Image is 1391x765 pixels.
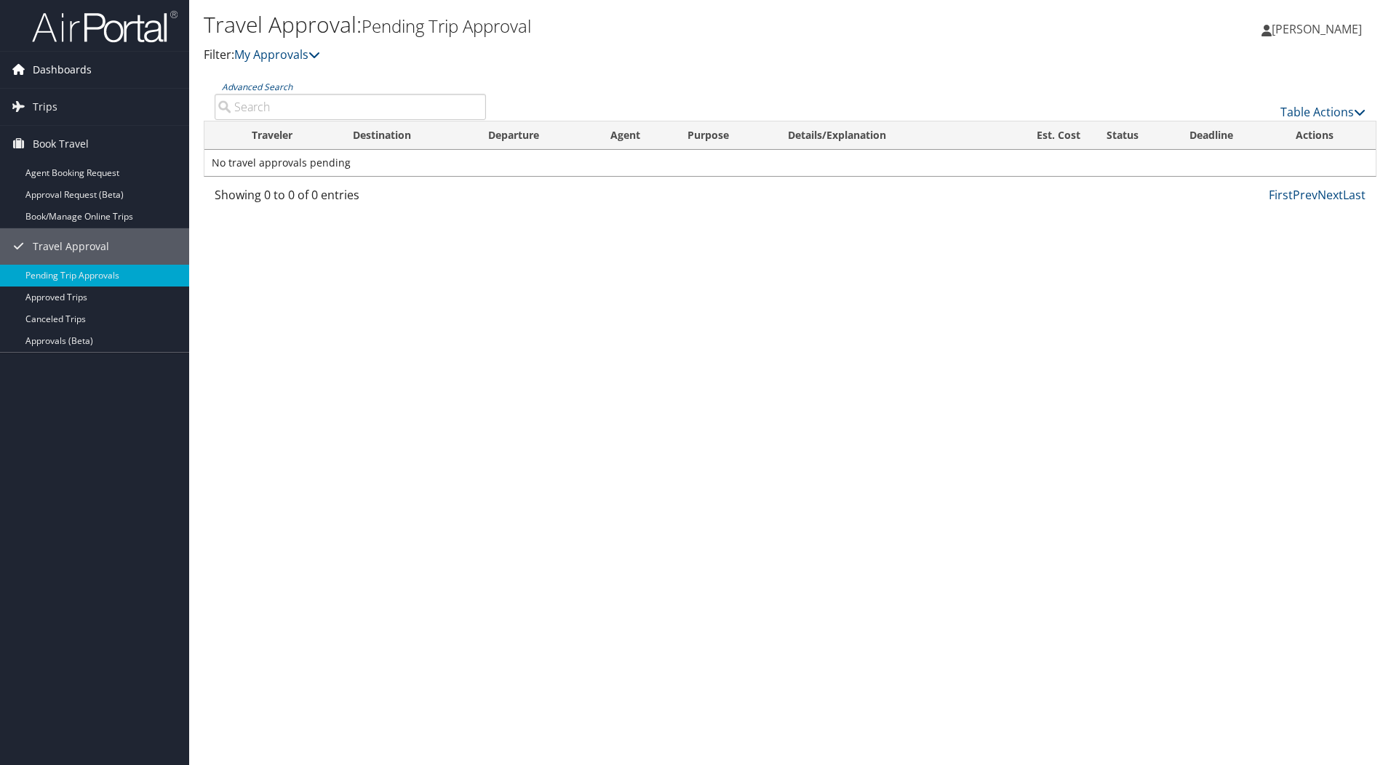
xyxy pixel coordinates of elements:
h1: Travel Approval: [204,9,986,40]
a: Prev [1293,187,1318,203]
span: Travel Approval [33,228,109,265]
a: [PERSON_NAME] [1262,7,1376,51]
small: Pending Trip Approval [362,14,531,38]
th: Purpose [674,121,775,150]
th: Actions [1283,121,1376,150]
a: Next [1318,187,1343,203]
input: Advanced Search [215,94,486,120]
div: Showing 0 to 0 of 0 entries [215,186,486,211]
th: Est. Cost: activate to sort column ascending [991,121,1094,150]
a: Advanced Search [222,81,292,93]
th: Deadline: activate to sort column descending [1176,121,1283,150]
span: [PERSON_NAME] [1272,21,1362,37]
span: Trips [33,89,57,125]
span: Dashboards [33,52,92,88]
th: Status: activate to sort column ascending [1093,121,1176,150]
a: Table Actions [1280,104,1366,120]
a: My Approvals [234,47,320,63]
p: Filter: [204,46,986,65]
a: First [1269,187,1293,203]
th: Departure: activate to sort column ascending [475,121,597,150]
a: Last [1343,187,1366,203]
span: Book Travel [33,126,89,162]
th: Destination: activate to sort column ascending [340,121,475,150]
img: airportal-logo.png [32,9,178,44]
th: Agent [597,121,675,150]
th: Details/Explanation [775,121,991,150]
th: Traveler: activate to sort column ascending [239,121,340,150]
td: No travel approvals pending [204,150,1376,176]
